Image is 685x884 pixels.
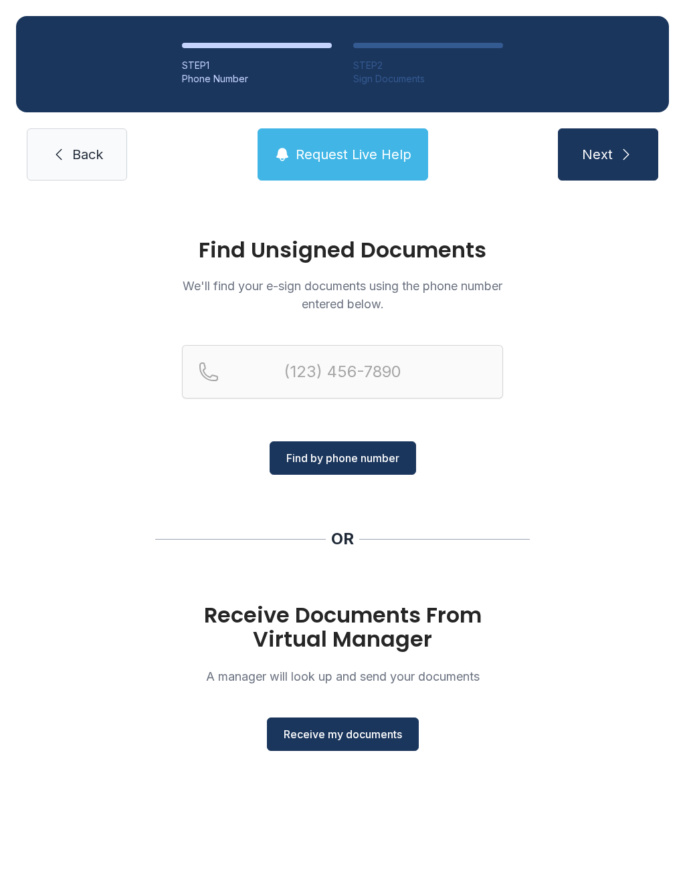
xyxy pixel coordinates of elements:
p: A manager will look up and send your documents [182,667,503,685]
div: Sign Documents [353,72,503,86]
div: STEP 1 [182,59,332,72]
span: Request Live Help [296,145,411,164]
div: OR [331,528,354,550]
h1: Find Unsigned Documents [182,239,503,261]
div: Phone Number [182,72,332,86]
p: We'll find your e-sign documents using the phone number entered below. [182,277,503,313]
h1: Receive Documents From Virtual Manager [182,603,503,651]
span: Receive my documents [284,726,402,742]
span: Back [72,145,103,164]
span: Next [582,145,613,164]
input: Reservation phone number [182,345,503,399]
div: STEP 2 [353,59,503,72]
span: Find by phone number [286,450,399,466]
